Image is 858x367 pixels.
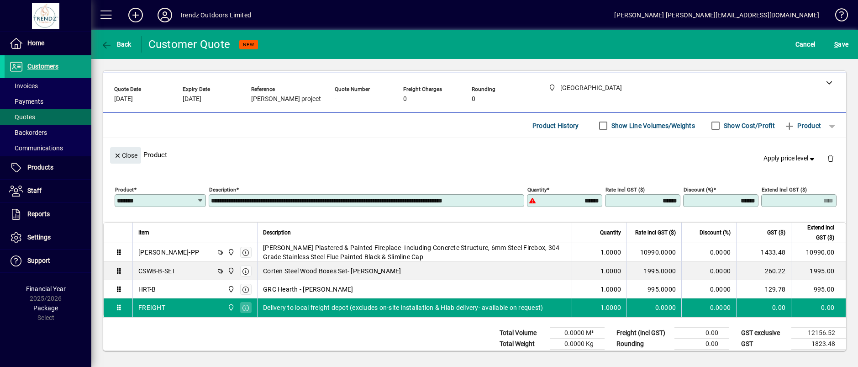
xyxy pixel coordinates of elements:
button: Profile [150,7,179,23]
span: New Plymouth [225,247,236,257]
span: S [834,41,838,48]
span: Backorders [9,129,47,136]
div: 1995.0000 [632,266,676,276]
span: 0 [403,96,407,103]
td: GST inclusive [737,350,791,361]
td: 10990.00 [791,243,846,262]
span: 1.0000 [600,285,621,294]
td: Freight (incl GST) [612,328,674,339]
div: 995.0000 [632,285,676,294]
a: Invoices [5,78,91,94]
td: Total Volume [495,328,550,339]
span: 0 [472,96,475,103]
a: Backorders [5,125,91,140]
span: Item [138,228,149,238]
span: [PERSON_NAME] project [251,96,321,103]
span: Cancel [795,37,816,52]
div: [PERSON_NAME] [PERSON_NAME][EMAIL_ADDRESS][DOMAIN_NAME] [614,8,819,22]
a: Knowledge Base [828,2,847,32]
span: Home [27,39,44,47]
div: 10990.0000 [632,248,676,257]
td: 12156.52 [791,328,846,339]
span: New Plymouth [225,284,236,294]
td: 0.0000 [681,262,736,280]
mat-label: Extend incl GST ($) [762,186,807,193]
span: GST ($) [767,228,785,238]
button: Close [110,147,141,164]
span: Extend incl GST ($) [797,223,834,243]
span: Reports [27,210,50,218]
span: 1.0000 [600,303,621,312]
a: Settings [5,226,91,249]
app-page-header-button: Delete [820,154,842,162]
span: Package [33,304,58,312]
td: 0.00 [791,298,846,317]
button: Apply price level [760,150,820,167]
td: 0.00 [674,339,729,350]
mat-label: Quantity [527,186,547,193]
span: Payments [9,98,43,105]
span: Corten Steel Wood Boxes Set- [PERSON_NAME] [263,266,401,276]
td: 13980.00 [791,350,846,361]
a: Home [5,32,91,55]
td: 0.0000 Kg [550,339,605,350]
button: Back [99,36,134,53]
div: Customer Quote [148,37,231,52]
span: Quantity [600,228,621,238]
button: Delete [820,147,842,169]
span: ave [834,37,848,52]
app-page-header-button: Close [108,151,143,159]
mat-label: Product [115,186,134,193]
td: 0.0000 M³ [550,328,605,339]
td: 1823.48 [791,339,846,350]
td: Total Weight [495,339,550,350]
div: HRT-B [138,285,156,294]
span: Invoices [9,82,38,90]
span: 1.0000 [600,266,621,276]
td: 0.0000 [681,243,736,262]
a: Communications [5,140,91,156]
div: Trendz Outdoors Limited [179,8,251,22]
span: Back [101,41,132,48]
span: Staff [27,187,42,194]
td: 0.00 [736,298,791,317]
span: [DATE] [114,96,133,103]
td: 0.0000 [681,298,736,317]
span: New Plymouth [225,266,236,276]
td: 260.22 [736,262,791,280]
td: GST [737,339,791,350]
label: Show Cost/Profit [722,121,775,130]
button: Add [121,7,150,23]
span: Settings [27,234,51,241]
span: Product History [532,118,579,133]
td: 1433.48 [736,243,791,262]
span: Discount (%) [700,228,731,238]
span: GRC Hearth - [PERSON_NAME] [263,285,353,294]
td: 0.0000 [681,280,736,298]
button: Cancel [793,36,818,53]
label: Show Line Volumes/Weights [610,121,695,130]
mat-label: Description [209,186,236,193]
td: Rounding [612,339,674,350]
span: Communications [9,144,63,152]
a: Support [5,250,91,272]
span: - [335,96,337,103]
span: 1.0000 [600,248,621,257]
td: 1995.00 [791,262,846,280]
td: 995.00 [791,280,846,298]
a: Reports [5,203,91,226]
app-page-header-button: Back [91,36,142,53]
div: 0.0000 [632,303,676,312]
a: Products [5,156,91,179]
td: 0.00 [674,328,729,339]
mat-label: Discount (%) [684,186,713,193]
div: CSWB-B-SET [138,266,176,276]
button: Product [779,117,826,134]
span: Apply price level [763,154,816,163]
span: Products [27,164,53,171]
div: Product [103,138,846,171]
a: Payments [5,94,91,109]
span: [PERSON_NAME] Plastered & Painted Fireplace- Including Concrete Structure, 6mm Steel Firebox, 304... [263,243,566,261]
span: Description [263,228,291,238]
a: Staff [5,180,91,202]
